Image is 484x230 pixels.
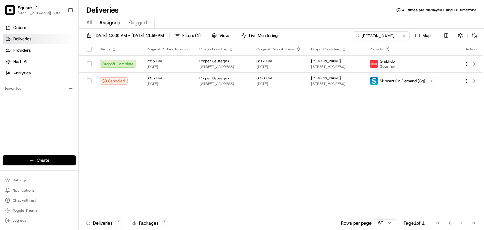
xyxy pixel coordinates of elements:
span: Live Monitoring [249,33,278,38]
button: Map [412,31,434,40]
span: Status [100,47,110,52]
button: Toggle Theme [3,206,76,215]
span: Providers [13,48,31,53]
button: Canceled [100,77,128,85]
button: Settings [3,176,76,185]
span: Original Pickup Time [147,47,183,52]
a: Analytics [3,68,78,78]
button: Views [209,31,233,40]
span: 3:35 PM [147,76,189,81]
span: [DATE] [256,81,301,86]
span: Pickup Location [199,47,227,52]
img: profile_skipcart_partner.png [370,77,378,85]
button: Live Monitoring [239,31,280,40]
div: Favorites [3,83,76,94]
div: Page 1 of 1 [404,220,425,226]
button: Square [18,4,32,11]
span: [PERSON_NAME] [311,59,341,64]
span: Map [423,33,431,38]
span: Flagged [128,19,147,26]
button: [EMAIL_ADDRESS][DOMAIN_NAME] [18,11,63,16]
div: 2 [115,220,122,226]
span: Notifications [13,188,35,193]
span: Nash AI [13,59,27,65]
div: Action [464,47,478,52]
span: Filters [182,33,201,38]
h1: Deliveries [86,5,118,15]
span: [PERSON_NAME] [311,76,341,81]
button: SquareSquare[EMAIL_ADDRESS][DOMAIN_NAME] [3,3,65,18]
span: [DATE] [147,64,189,69]
span: [STREET_ADDRESS] [311,64,359,69]
span: Gousman [380,64,396,69]
img: 5e692f75ce7d37001a5d71f1 [370,60,378,68]
span: Toggle Theme [13,208,38,213]
span: Deliveries [13,36,31,42]
a: Providers [3,45,78,55]
span: Original Dropoff Time [256,47,295,52]
span: Proper Sausages [199,76,229,81]
button: Notifications [3,186,76,195]
span: [STREET_ADDRESS] [311,81,359,86]
span: Views [219,33,230,38]
span: [STREET_ADDRESS] [199,81,246,86]
span: All [86,19,92,26]
span: Log out [13,218,26,223]
button: Refresh [470,31,479,40]
span: ( 1 ) [195,33,201,38]
button: Log out [3,216,76,225]
button: [DATE] 12:00 AM - [DATE] 11:59 PM [84,31,167,40]
button: Filters(1) [172,31,204,40]
span: 3:17 PM [256,59,301,64]
img: Square [5,5,15,15]
span: Grubhub [380,59,395,64]
span: Assigned [99,19,121,26]
span: Skipcart On Demand (Sq) [380,78,425,83]
span: [DATE] [147,81,189,86]
span: Dropoff Location [311,47,340,52]
a: Nash AI [3,57,78,67]
span: Orders [13,25,26,31]
div: 2 [161,220,168,226]
a: Orders [3,23,78,33]
span: [DATE] [256,64,301,69]
div: Packages [132,220,168,226]
span: [DATE] 12:00 AM - [DATE] 11:59 PM [94,33,164,38]
span: 3:56 PM [256,76,301,81]
div: Deliveries [86,220,122,226]
span: Analytics [13,70,31,76]
span: Chat with us! [13,198,36,203]
button: +1 [427,78,434,84]
span: [STREET_ADDRESS] [199,64,246,69]
span: Provider [370,47,384,52]
p: Rows per page [341,220,372,226]
input: Type to search [353,31,410,40]
a: Deliveries [3,34,78,44]
span: All times are displayed using EDT timezone [402,8,476,13]
span: Settings [13,178,27,183]
span: 2:55 PM [147,59,189,64]
button: Create [3,155,76,165]
button: Chat with us! [3,196,76,205]
span: Proper Sausages [199,59,229,64]
span: Create [37,158,49,163]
